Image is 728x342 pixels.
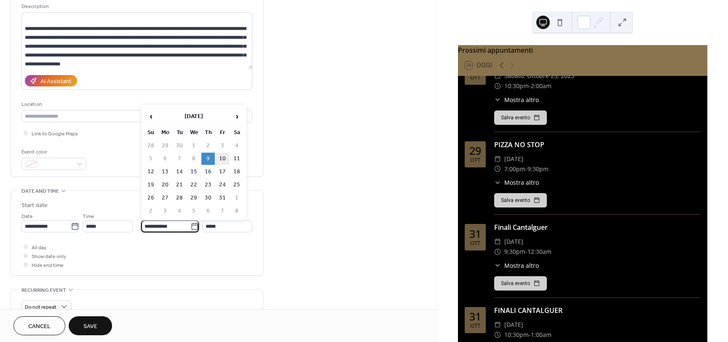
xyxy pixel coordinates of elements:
div: ​ [494,81,501,91]
span: 10:30pm [504,330,529,340]
span: [DATE] [504,320,523,330]
td: 2 [144,205,158,217]
span: - [525,164,527,174]
td: 19 [144,179,158,191]
span: [DATE] [504,237,523,247]
td: 31 [216,192,229,204]
td: 3 [216,140,229,152]
td: 17 [216,166,229,178]
div: ott [470,323,480,329]
td: 7 [216,205,229,217]
td: 10 [216,153,229,165]
span: Show date only [32,252,66,261]
th: Su [144,127,158,139]
td: 3 [158,205,172,217]
span: 9:30pm [504,247,525,257]
th: [DATE] [158,108,229,126]
td: 22 [187,179,201,191]
td: 16 [201,166,215,178]
div: ​ [494,164,501,174]
div: PIZZA NO STOP [494,140,701,150]
span: Mostra altro [504,178,539,187]
th: Mo [158,127,172,139]
td: 9 [201,153,215,165]
span: Mostra altro [504,261,539,270]
div: Description [21,2,251,11]
td: 11 [230,153,244,165]
td: 12 [144,166,158,178]
span: 12:30am [527,247,551,257]
div: ​ [494,237,501,247]
span: 9:30pm [527,164,549,174]
div: ​ [494,154,501,164]
td: 15 [187,166,201,178]
th: Th [201,127,215,139]
td: 21 [173,179,186,191]
div: Event color [21,148,85,156]
span: Mostra altro [504,95,539,104]
span: ‹ [145,108,157,125]
td: 25 [230,179,244,191]
td: 7 [173,153,186,165]
td: 6 [201,205,215,217]
div: ​ [494,261,501,270]
div: AI Assistant [40,77,71,86]
th: Sa [230,127,244,139]
td: 4 [230,140,244,152]
td: 5 [144,153,158,165]
span: 10:30pm [504,81,529,91]
div: ​ [494,330,501,340]
td: 14 [173,166,186,178]
td: 8 [230,205,244,217]
div: ​ [494,95,501,104]
button: Salva evento [494,276,547,291]
div: ott [470,158,480,163]
div: ​ [494,71,501,81]
button: ​Mostra altro [494,261,539,270]
span: [DATE] [504,154,523,164]
td: 27 [158,192,172,204]
span: - [529,330,531,340]
span: 7:00pm [504,164,525,174]
div: ​ [494,178,501,187]
span: All day [32,243,46,252]
span: Cancel [28,322,51,331]
th: Fr [216,127,229,139]
div: 31 [469,311,481,322]
div: ott [470,75,480,81]
td: 8 [187,153,201,165]
td: 6 [158,153,172,165]
span: sabato, ottobre 25, 2025 [504,71,574,81]
span: Date and time [21,187,59,196]
button: ​Mostra altro [494,95,539,104]
div: ​ [494,320,501,330]
span: 1:00am [531,330,551,340]
td: 4 [173,205,186,217]
th: Tu [173,127,186,139]
span: Time [83,212,94,221]
td: 26 [144,192,158,204]
div: ott [470,241,480,246]
div: FINALI CANTALGUER [494,305,701,315]
span: Do not repeat [25,302,56,312]
span: - [529,81,531,91]
td: 2 [201,140,215,152]
div: Finali Cantalguer [494,222,701,232]
div: 31 [469,229,481,239]
td: 18 [230,166,244,178]
span: Save [83,322,97,331]
td: 13 [158,166,172,178]
span: - [525,247,527,257]
span: Date [21,212,33,221]
td: 29 [187,192,201,204]
td: 28 [173,192,186,204]
td: 23 [201,179,215,191]
td: 30 [201,192,215,204]
td: 1 [187,140,201,152]
td: 29 [158,140,172,152]
button: Salva evento [494,110,547,125]
button: ​Mostra altro [494,178,539,187]
div: Prossimi appuntamenti [458,45,707,55]
td: 20 [158,179,172,191]
div: ​ [494,247,501,257]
